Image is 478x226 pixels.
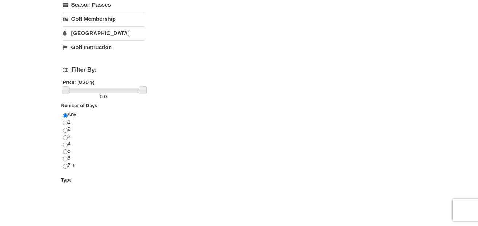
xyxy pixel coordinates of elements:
strong: Price: (USD $) [63,79,95,85]
a: Golf Instruction [63,40,144,54]
a: [GEOGRAPHIC_DATA] [63,26,144,40]
strong: Number of Days [61,103,98,108]
label: - [63,93,144,100]
h4: Filter By: [63,67,144,73]
span: 0 [104,94,107,99]
div: Any 1 2 3 4 5 6 7 + [63,111,144,176]
span: 0 [100,94,103,99]
strong: Type [61,177,72,183]
a: Golf Membership [63,12,144,26]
